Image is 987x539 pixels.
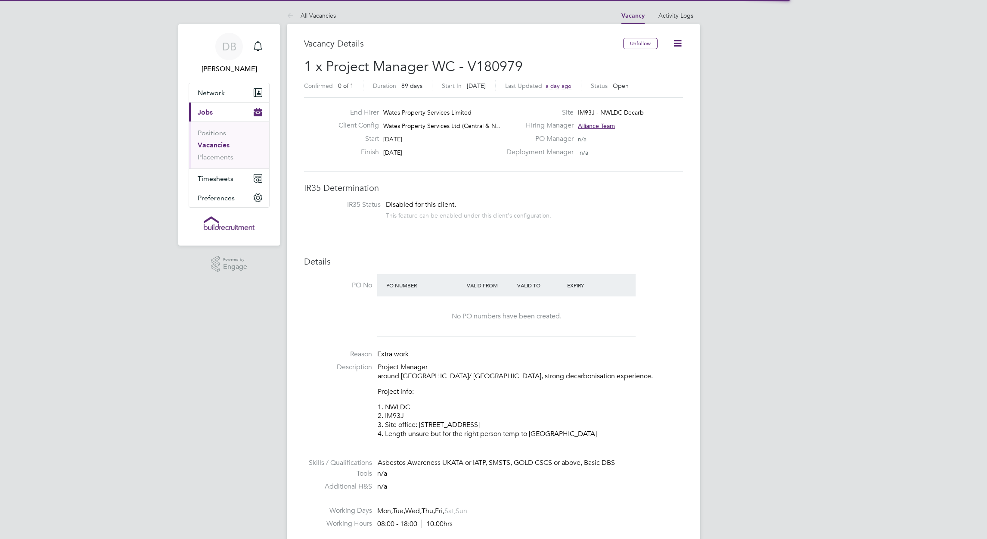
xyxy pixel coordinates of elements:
label: Site [501,108,574,117]
label: Tools [304,469,372,478]
p: Project Manager around [GEOGRAPHIC_DATA]/ [GEOGRAPHIC_DATA], strong decarbonisation experience. [378,363,683,381]
span: [DATE] [383,135,402,143]
span: Disabled for this client. [386,200,456,209]
span: DB [222,41,236,52]
span: Open [613,82,629,90]
span: n/a [377,469,387,478]
span: IM93J - NWLDC Decarb [578,109,644,116]
span: Mon, [377,507,393,515]
span: Thu, [422,507,435,515]
button: Jobs [189,103,269,122]
span: n/a [578,135,587,143]
span: Fri, [435,507,444,515]
div: Valid From [465,277,515,293]
span: Extra work [377,350,409,358]
h3: Details [304,256,683,267]
span: a day ago [546,82,571,90]
a: All Vacancies [287,12,336,19]
label: Deployment Manager [501,148,574,157]
span: Network [198,89,225,97]
span: David Blears [189,64,270,74]
span: 89 days [401,82,422,90]
a: DB[PERSON_NAME] [189,33,270,74]
span: Jobs [198,108,213,116]
a: Powered byEngage [211,256,248,272]
img: buildrec-logo-retina.png [204,216,255,230]
div: Valid To [515,277,565,293]
label: Duration [373,82,396,90]
span: Tue, [393,507,405,515]
nav: Main navigation [178,24,280,246]
label: Skills / Qualifications [304,458,372,467]
label: Hiring Manager [501,121,574,130]
a: Vacancy [621,12,645,19]
p: Project info: [378,387,683,396]
label: Status [591,82,608,90]
span: n/a [377,482,387,491]
div: Expiry [565,277,615,293]
span: Engage [223,263,247,271]
div: This feature can be enabled under this client's configuration. [386,209,551,219]
h3: IR35 Determination [304,182,683,193]
button: Network [189,83,269,102]
a: Positions [198,129,226,137]
span: 10.00hrs [422,520,453,528]
span: Wed, [405,507,422,515]
span: [DATE] [383,149,402,156]
button: Unfollow [623,38,658,49]
span: Powered by [223,256,247,263]
label: IR35 Status [313,200,381,209]
a: Activity Logs [658,12,693,19]
span: Wates Property Services Limited [383,109,472,116]
h3: Vacancy Details [304,38,623,49]
div: PO Number [384,277,465,293]
div: 08:00 - 18:00 [377,520,453,529]
span: 0 of 1 [338,82,354,90]
span: Preferences [198,194,235,202]
span: 1 x Project Manager WC - V180979 [304,58,523,75]
span: Sat, [444,507,456,515]
label: Start In [442,82,462,90]
label: PO No [304,281,372,290]
span: Wates Property Services Ltd (Central & N… [383,122,502,130]
label: Last Updated [505,82,542,90]
label: Start [332,134,379,143]
p: 1. NWLDC 2. IM93J 3. Site office: [STREET_ADDRESS] 4. Length unsure but for the right person temp... [378,403,683,439]
label: End Hirer [332,108,379,117]
label: Additional H&S [304,482,372,491]
label: Reason [304,350,372,359]
a: Placements [198,153,233,161]
span: n/a [580,149,588,156]
label: Working Hours [304,519,372,528]
label: Working Days [304,506,372,515]
span: Timesheets [198,174,233,183]
span: [DATE] [467,82,486,90]
span: Sun [456,507,467,515]
div: Asbestos Awareness UKATA or IATP, SMSTS, GOLD CSCS or above, Basic DBS [378,458,683,467]
div: No PO numbers have been created. [386,312,627,321]
a: Go to home page [189,216,270,230]
label: Client Config [332,121,379,130]
button: Timesheets [189,169,269,188]
span: Alliance Team [578,122,615,130]
div: Jobs [189,122,269,168]
label: Finish [332,148,379,157]
a: Vacancies [198,141,230,149]
button: Preferences [189,188,269,207]
label: Confirmed [304,82,333,90]
label: PO Manager [501,134,574,143]
label: Description [304,363,372,372]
